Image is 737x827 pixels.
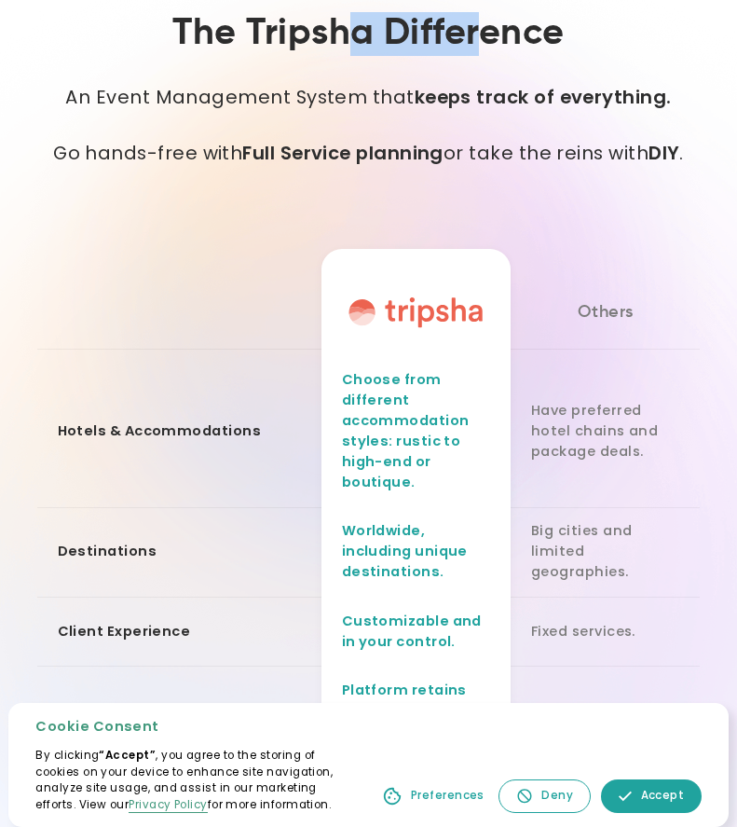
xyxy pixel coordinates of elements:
[619,790,633,804] img: allow icon
[601,779,701,814] a: Accept
[511,667,700,796] div: Start from scratch each time.
[378,779,487,814] a: Preferences
[342,521,490,583] div: Worldwide, including unique destinations.
[99,748,156,763] strong: “Accept”
[129,797,207,813] a: Privacy Policy
[511,508,700,597] div: Big cities and limited geographies.
[411,788,485,805] div: Preferences
[53,84,684,167] p: An Event Management System that Go hands-free with or take the reins with .
[172,12,564,56] h2: The Tripsha Difference
[511,598,700,666] div: Fixed services.
[348,296,483,328] img: Tripsha Logo
[342,681,490,783] div: Platform retains past event information to inform future planning.
[58,542,157,562] div: Destination s
[498,779,592,814] a: Deny
[35,748,350,813] p: By clicking , you agree to the storing of cookies on your device to enhance site navigation, anal...
[641,788,685,805] div: Accept
[58,622,191,642] div: Client Experience
[648,140,679,166] strong: DIY
[342,370,490,493] div: Choose from different accommodation styles: rustic to high-end or boutique.
[35,717,350,737] div: Cookie Consent
[511,357,700,507] div: Have preferred hotel chains and package deals.
[415,84,672,110] strong: keeps track of everything. ‍
[541,788,573,805] div: Deny
[242,140,444,166] strong: Full Service planning
[58,421,262,442] div: Hotels & Accommodations
[578,301,634,325] div: Others
[342,612,490,653] div: Customizable and in your control.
